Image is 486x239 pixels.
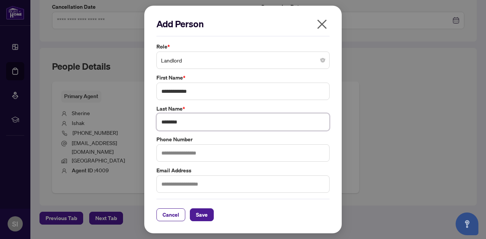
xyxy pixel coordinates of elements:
h2: Add Person [156,18,330,30]
label: Last Name [156,105,330,113]
button: Cancel [156,208,185,221]
label: Email Address [156,166,330,175]
label: First Name [156,73,330,82]
span: Cancel [163,209,179,221]
button: Save [190,208,214,221]
span: close-circle [320,58,325,62]
label: Phone Number [156,135,330,144]
span: Landlord [161,53,325,67]
label: Role [156,42,330,51]
button: Open asap [456,212,478,235]
span: close [316,18,328,30]
span: Save [196,209,208,221]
